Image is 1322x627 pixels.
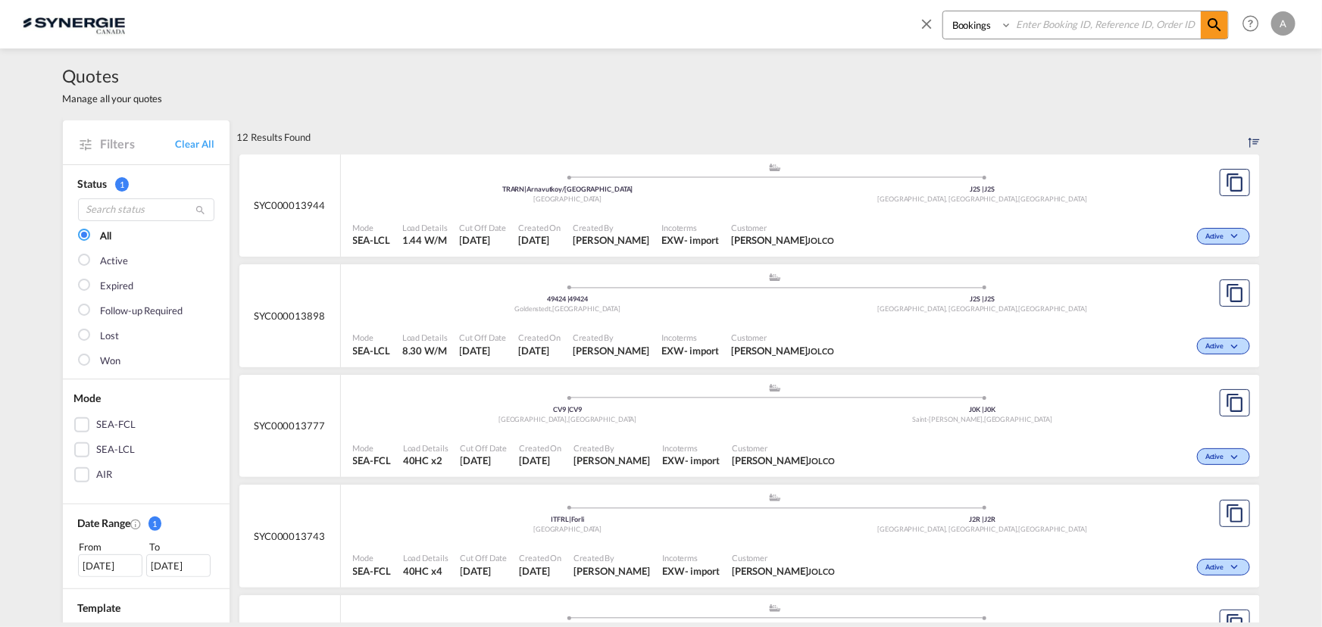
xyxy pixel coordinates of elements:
[1019,304,1087,313] span: [GEOGRAPHIC_DATA]
[101,329,120,344] div: Lost
[732,552,835,563] span: Customer
[461,454,508,467] span: 5 Aug 2025
[63,64,163,88] span: Quotes
[982,295,984,303] span: |
[570,405,583,413] span: CV9
[731,222,834,233] span: Customer
[731,233,834,247] span: Yves Caron JOLCO
[877,195,1018,203] span: [GEOGRAPHIC_DATA], [GEOGRAPHIC_DATA]
[732,454,835,467] span: Yves Caron JOLCO
[353,552,391,563] span: Mode
[353,344,390,357] span: SEA-LCL
[684,233,719,247] div: - import
[460,344,507,357] span: 7 Aug 2025
[1017,525,1019,533] span: ,
[353,233,390,247] span: SEA-LCL
[78,176,214,192] div: Status 1
[460,233,507,247] span: 8 Aug 2025
[101,136,176,152] span: Filters
[101,354,121,369] div: Won
[1226,284,1244,302] md-icon: assets/icons/custom/copyQuote.svg
[101,229,112,244] div: All
[1226,504,1244,522] md-icon: assets/icons/custom/copyQuote.svg
[78,198,214,221] input: Search status
[570,295,589,303] span: 49424
[1228,343,1246,351] md-icon: icon-chevron-down
[573,454,650,467] span: Daniel Dico
[533,525,602,533] span: [GEOGRAPHIC_DATA]
[573,564,650,578] span: Adriana Groposila
[662,454,685,467] div: EXW
[661,233,719,247] div: EXW import
[1226,394,1244,412] md-icon: assets/icons/custom/copyQuote.svg
[1019,525,1087,533] span: [GEOGRAPHIC_DATA]
[984,415,1052,423] span: [GEOGRAPHIC_DATA]
[101,279,133,294] div: Expired
[766,494,784,501] md-icon: assets/icons/custom/ship-fill.svg
[461,552,508,563] span: Cut Off Date
[568,415,636,423] span: [GEOGRAPHIC_DATA]
[519,552,561,563] span: Created On
[982,515,984,523] span: |
[254,529,325,543] span: SYC000013743
[519,442,561,454] span: Created On
[97,467,113,482] div: AIR
[982,185,984,193] span: |
[1205,232,1227,242] span: Active
[78,601,120,614] span: Template
[518,344,561,357] span: 7 Aug 2025
[239,264,1260,367] div: SYC000013898 assets/icons/custom/ship-fill.svgassets/icons/custom/roll-o-plane.svgOrigin GermanyD...
[498,415,568,423] span: [GEOGRAPHIC_DATA]
[970,515,985,523] span: J2R
[1197,559,1249,576] div: Change Status Here
[1271,11,1295,36] div: A
[808,566,836,576] span: JOLCO
[518,233,561,247] span: 8 Aug 2025
[1197,448,1249,465] div: Change Status Here
[573,442,650,454] span: Created By
[984,515,995,523] span: J2R
[877,304,1018,313] span: [GEOGRAPHIC_DATA], [GEOGRAPHIC_DATA]
[662,442,720,454] span: Incoterms
[402,345,447,357] span: 8.30 W/M
[1017,195,1019,203] span: ,
[661,233,684,247] div: EXW
[808,236,835,245] span: JOLCO
[573,344,649,357] span: Rosa Ho
[402,332,448,343] span: Load Details
[661,344,719,357] div: EXW import
[766,164,784,171] md-icon: assets/icons/custom/ship-fill.svg
[1019,195,1087,203] span: [GEOGRAPHIC_DATA]
[732,564,835,578] span: Yves Caron JOLCO
[662,552,720,563] span: Incoterms
[524,185,527,193] span: |
[74,391,102,404] span: Mode
[514,304,552,313] span: Goldenstedt
[1197,338,1249,354] div: Change Status Here
[661,222,719,233] span: Incoterms
[573,222,649,233] span: Created By
[78,539,214,577] span: From To [DATE][DATE]
[685,564,720,578] div: - import
[519,454,561,467] span: 5 Aug 2025
[552,304,620,313] span: [GEOGRAPHIC_DATA]
[254,198,325,212] span: SYC000013944
[460,332,507,343] span: Cut Off Date
[101,254,128,269] div: Active
[402,234,447,246] span: 1.44 W/M
[353,222,390,233] span: Mode
[551,515,584,523] span: ITFRL Forli
[1238,11,1271,38] div: Help
[732,442,835,454] span: Customer
[353,454,391,467] span: SEA-FCL
[766,273,784,281] md-icon: assets/icons/custom/ship-fill.svg
[766,604,784,612] md-icon: assets/icons/custom/ship-fill.svg
[146,554,211,577] div: [DATE]
[731,344,834,357] span: Yves Caron JOLCO
[130,518,142,530] md-icon: Created On
[23,7,125,41] img: 1f56c880d42311ef80fc7dca854c8e59.png
[1220,500,1250,527] button: Copy Quote
[808,346,835,356] span: JOLCO
[1220,279,1250,307] button: Copy Quote
[403,442,448,454] span: Load Details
